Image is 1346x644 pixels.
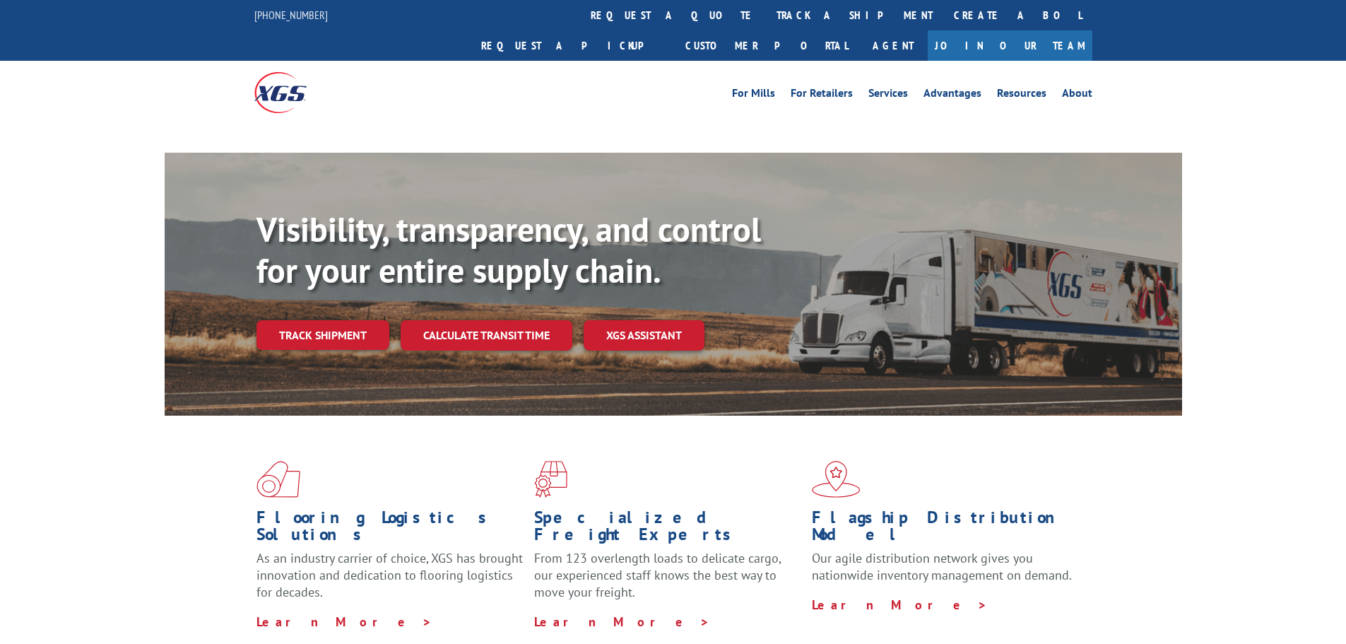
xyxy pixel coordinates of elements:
[812,597,988,613] a: Learn More >
[812,509,1079,550] h1: Flagship Distribution Model
[534,509,801,550] h1: Specialized Freight Experts
[928,30,1092,61] a: Join Our Team
[791,88,853,103] a: For Retailers
[997,88,1046,103] a: Resources
[256,614,432,630] a: Learn More >
[256,207,761,292] b: Visibility, transparency, and control for your entire supply chain.
[858,30,928,61] a: Agent
[812,461,861,498] img: xgs-icon-flagship-distribution-model-red
[534,614,710,630] a: Learn More >
[868,88,908,103] a: Services
[401,320,572,351] a: Calculate transit time
[923,88,981,103] a: Advantages
[812,550,1072,583] span: Our agile distribution network gives you nationwide inventory management on demand.
[732,88,775,103] a: For Mills
[256,509,524,550] h1: Flooring Logistics Solutions
[1062,88,1092,103] a: About
[471,30,675,61] a: Request a pickup
[534,550,801,613] p: From 123 overlength loads to delicate cargo, our experienced staff knows the best way to move you...
[254,8,328,22] a: [PHONE_NUMBER]
[256,320,389,350] a: Track shipment
[534,461,567,498] img: xgs-icon-focused-on-flooring-red
[584,320,704,351] a: XGS ASSISTANT
[256,461,300,498] img: xgs-icon-total-supply-chain-intelligence-red
[675,30,858,61] a: Customer Portal
[256,550,523,600] span: As an industry carrier of choice, XGS has brought innovation and dedication to flooring logistics...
